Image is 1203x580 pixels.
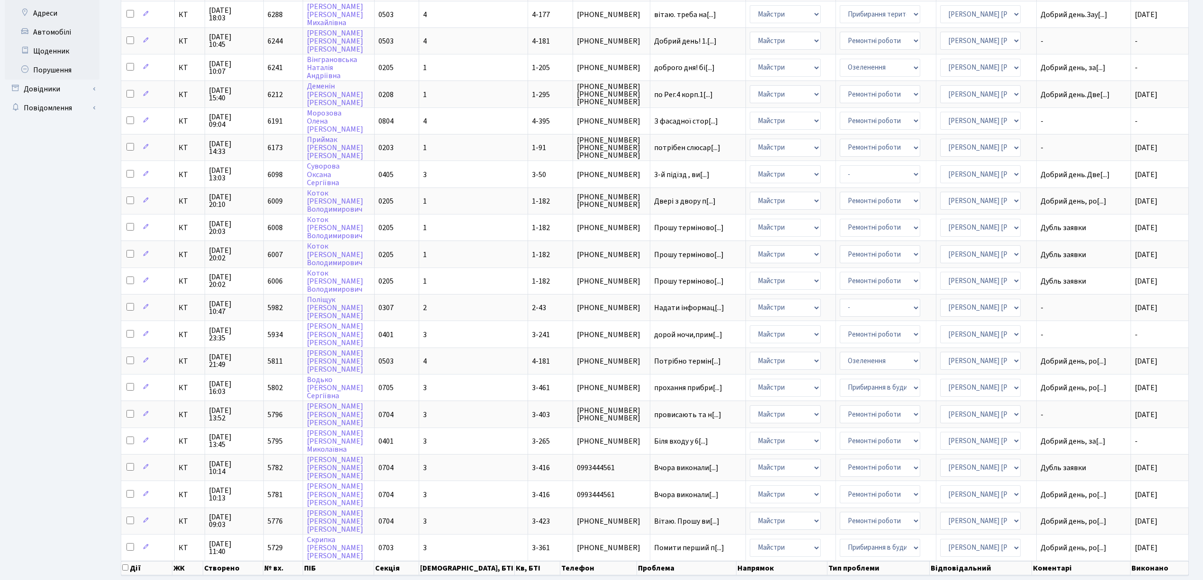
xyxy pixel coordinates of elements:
span: Двері з двору п[...] [654,196,716,206]
span: Добрий день.Две[...] [1041,89,1110,100]
span: - [1135,330,1138,340]
span: КТ [179,224,201,232]
span: 4 [423,116,427,126]
a: Адреси [5,4,99,23]
a: [PERSON_NAME][PERSON_NAME][PERSON_NAME] [307,508,363,535]
span: 3 [423,170,427,180]
span: 5811 [268,356,283,366]
span: [DATE] [1135,143,1158,153]
span: 6191 [268,116,283,126]
span: 3 [423,516,427,526]
a: [PERSON_NAME][PERSON_NAME]Михайлівна [307,1,363,28]
span: Потрібно термін[...] [654,356,721,366]
span: - [1135,116,1138,126]
span: 0205 [378,223,394,233]
span: 4-177 [532,9,550,20]
span: [DATE] [1135,383,1158,393]
span: [DATE] 13:52 [209,407,259,422]
span: [DATE] 18:03 [209,7,259,22]
th: Кв, БТІ [515,561,560,575]
span: 1-182 [532,250,550,260]
span: КТ [179,37,201,45]
span: 5781 [268,490,283,500]
th: Телефон [560,561,637,575]
span: [PHONE_NUMBER] [577,224,646,232]
span: 6241 [268,62,283,73]
span: [PHONE_NUMBER] [577,544,646,552]
span: [DATE] [1135,223,1158,233]
span: 1 [423,223,427,233]
span: [DATE] [1135,250,1158,260]
span: доброго дня! бі[...] [654,62,715,73]
span: 0205 [378,196,394,206]
span: 0203 [378,143,394,153]
span: Вітаю. Прошу ви[...] [654,516,719,526]
span: Дубль заявки [1041,277,1127,285]
th: № вх. [263,561,304,575]
span: 3 [423,543,427,553]
a: [PERSON_NAME][PERSON_NAME][PERSON_NAME] [307,482,363,508]
span: 3-416 [532,463,550,473]
span: КТ [179,357,201,365]
span: 1 [423,196,427,206]
span: потрібен слюсар[...] [654,143,720,153]
span: 3-265 [532,436,550,446]
a: Коток[PERSON_NAME]Володимирович [307,214,363,241]
span: З фасадної стор[...] [654,116,718,126]
th: Секція [374,561,420,575]
span: - [1135,62,1138,73]
th: Напрямок [736,561,827,575]
span: [DATE] 20:02 [209,273,259,288]
span: 0503 [378,36,394,46]
span: Добрий день, ро[...] [1041,356,1106,366]
span: дорой ночи,прим[...] [654,330,722,340]
span: 3 [423,436,427,446]
span: 1-91 [532,143,546,153]
span: 2-43 [532,303,546,313]
span: [DATE] [1135,463,1158,473]
span: [PHONE_NUMBER] [577,518,646,525]
span: 3-461 [532,383,550,393]
span: 1-295 [532,89,550,100]
a: Деменін[PERSON_NAME][PERSON_NAME] [307,81,363,108]
span: 5795 [268,436,283,446]
span: Добрий день, ро[...] [1041,543,1106,553]
a: [PERSON_NAME][PERSON_NAME][PERSON_NAME] [307,28,363,54]
span: Помити перший п[...] [654,543,724,553]
span: КТ [179,437,201,445]
span: [PHONE_NUMBER] [577,331,646,339]
span: 3-361 [532,543,550,553]
span: КТ [179,144,201,152]
span: 3 [423,490,427,500]
th: Проблема [637,561,737,575]
span: КТ [179,64,201,71]
span: - [1041,304,1127,312]
span: 5782 [268,463,283,473]
span: 6244 [268,36,283,46]
span: КТ [179,331,201,339]
span: 3 [423,463,427,473]
span: Добрий день.Две[...] [1041,170,1110,180]
span: - [1041,331,1127,339]
a: Поліщук[PERSON_NAME][PERSON_NAME] [307,294,363,321]
span: [DATE] [1135,89,1158,100]
a: [PERSON_NAME][PERSON_NAME][PERSON_NAME] [307,348,363,375]
span: [PHONE_NUMBER] [PHONE_NUMBER] [PHONE_NUMBER] [577,83,646,106]
span: [DATE] 10:47 [209,300,259,315]
a: [PERSON_NAME][PERSON_NAME][PERSON_NAME] [307,402,363,428]
span: 3 [423,410,427,420]
span: [PHONE_NUMBER] [577,304,646,312]
span: 0405 [378,170,394,180]
span: 0804 [378,116,394,126]
span: Дубль заявки [1041,251,1127,259]
span: 0993444561 [577,464,646,472]
span: 6006 [268,276,283,286]
span: [DATE] [1135,516,1158,526]
span: КТ [179,304,201,312]
span: [PHONE_NUMBER] [577,384,646,392]
span: 1 [423,250,427,260]
span: вітаю. треба на[...] [654,9,716,20]
span: 0704 [378,490,394,500]
span: КТ [179,411,201,419]
span: Прошу терміново[...] [654,250,724,260]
